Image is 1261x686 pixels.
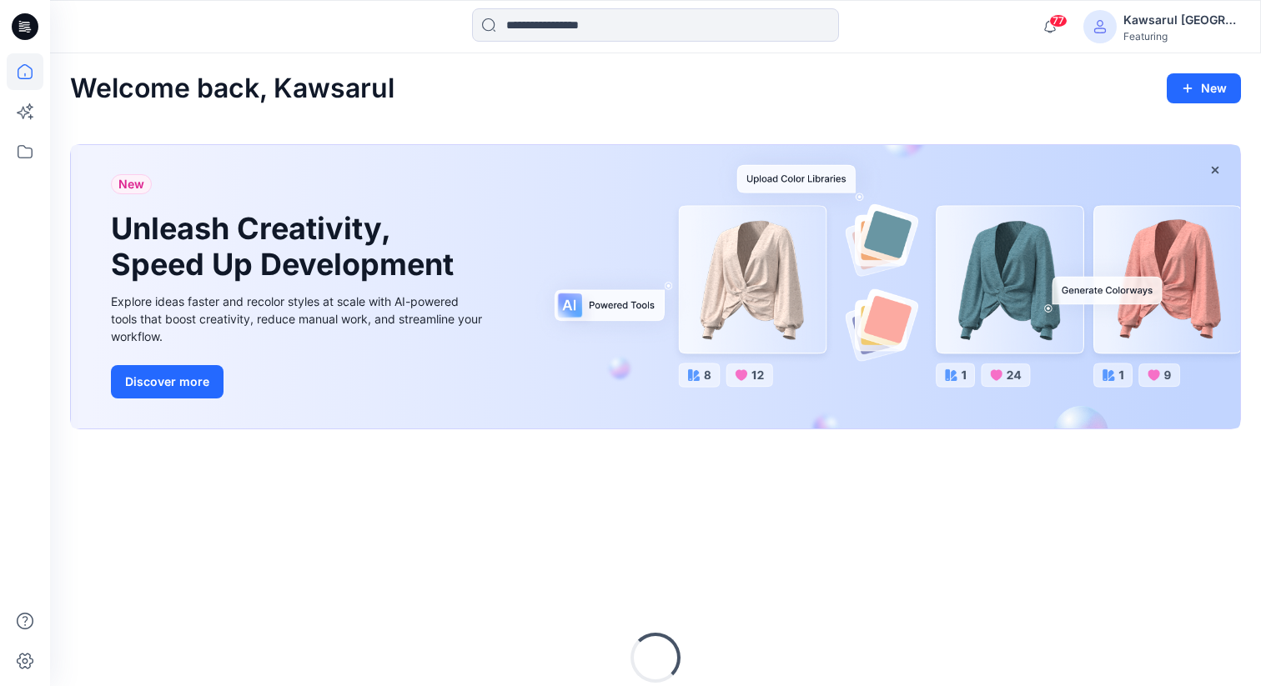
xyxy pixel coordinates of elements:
[1049,14,1068,28] span: 77
[70,73,394,104] h2: Welcome back, Kawsarul
[1123,30,1240,43] div: Featuring
[111,365,224,398] button: Discover more
[111,211,461,283] h1: Unleash Creativity, Speed Up Development
[1167,73,1241,103] button: New
[1093,20,1107,33] svg: avatar
[111,365,486,398] a: Discover more
[1123,10,1240,30] div: Kawsarul [GEOGRAPHIC_DATA]
[111,293,486,345] div: Explore ideas faster and recolor styles at scale with AI-powered tools that boost creativity, red...
[118,174,144,194] span: New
